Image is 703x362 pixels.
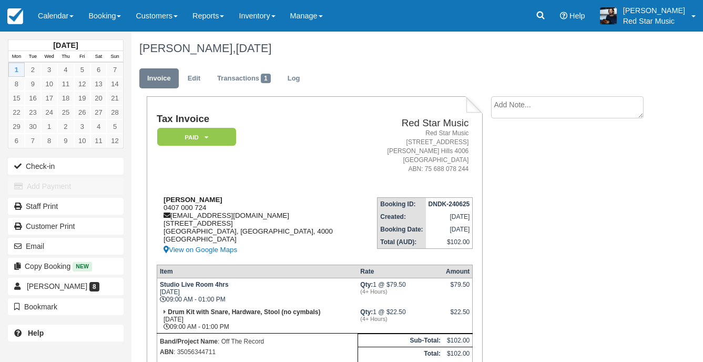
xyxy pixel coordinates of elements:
a: 4 [57,63,74,77]
span: Help [569,12,585,20]
a: 7 [107,63,123,77]
th: Sub-Total: [358,334,443,347]
th: Rate [358,265,443,278]
p: [PERSON_NAME] [623,5,685,16]
td: [DATE] [426,210,473,223]
strong: Qty [360,281,373,288]
th: Created: [378,210,426,223]
a: 28 [107,105,123,119]
em: (4+ Hours) [360,316,441,322]
a: 20 [90,91,107,105]
strong: DNDK-240625 [429,200,470,208]
a: 24 [41,105,57,119]
a: 8 [41,134,57,148]
strong: Studio Live Room 4hrs [160,281,229,288]
td: 1 @ $22.50 [358,306,443,334]
a: 5 [107,119,123,134]
a: 27 [90,105,107,119]
p: : Off The Record [160,336,355,347]
td: [DATE] [426,223,473,236]
td: $102.00 [443,334,473,347]
th: Booking ID: [378,197,426,210]
a: 12 [107,134,123,148]
a: 6 [8,134,25,148]
span: New [73,262,92,271]
em: (4+ Hours) [360,288,441,295]
td: [DATE] 09:00 AM - 01:00 PM [157,278,358,306]
a: 15 [8,91,25,105]
th: Total (AUD): [378,236,426,249]
a: Help [8,325,124,341]
a: 2 [57,119,74,134]
a: 17 [41,91,57,105]
a: 3 [74,119,90,134]
strong: Band/Project Name [160,338,218,345]
a: Paid [157,127,232,147]
h1: [PERSON_NAME], [139,42,651,55]
a: 7 [25,134,41,148]
div: $22.50 [446,308,470,324]
a: Transactions1 [209,68,279,89]
b: Help [28,329,44,337]
a: 12 [74,77,90,91]
img: A1 [600,7,617,24]
p: : 35056344711 [160,347,355,357]
a: 4 [90,119,107,134]
th: Fri [74,51,90,63]
div: $79.50 [446,281,470,297]
td: 1 @ $79.50 [358,278,443,306]
a: 18 [57,91,74,105]
td: $102.00 [426,236,473,249]
span: [DATE] [236,42,271,55]
a: 13 [90,77,107,91]
span: [PERSON_NAME] [27,282,87,290]
a: 9 [57,134,74,148]
a: [PERSON_NAME] 8 [8,278,124,295]
a: 10 [74,134,90,148]
i: Help [560,12,567,19]
a: 29 [8,119,25,134]
a: 11 [90,134,107,148]
th: Sat [90,51,107,63]
strong: [DATE] [53,41,78,49]
a: 14 [107,77,123,91]
th: Item [157,265,358,278]
em: Paid [157,128,236,146]
a: View on Google Maps [164,243,362,256]
a: 1 [41,119,57,134]
a: 22 [8,105,25,119]
a: Customer Print [8,218,124,235]
p: Red Star Music [623,16,685,26]
h1: Tax Invoice [157,114,362,125]
th: Sun [107,51,123,63]
a: 11 [57,77,74,91]
span: 8 [89,282,99,291]
address: Red Star Music [STREET_ADDRESS] [PERSON_NAME] Hills 4006 [GEOGRAPHIC_DATA] ABN: 75 688 078 244 [366,129,469,174]
strong: [PERSON_NAME] [164,196,222,204]
a: 16 [25,91,41,105]
button: Email [8,238,124,255]
a: 23 [25,105,41,119]
td: [DATE] 09:00 AM - 01:00 PM [157,306,358,334]
th: Mon [8,51,25,63]
button: Check-in [8,158,124,175]
h2: Red Star Music [366,118,469,129]
th: Wed [41,51,57,63]
a: Invoice [139,68,179,89]
a: 6 [90,63,107,77]
a: 9 [25,77,41,91]
th: Tue [25,51,41,63]
a: 5 [74,63,90,77]
button: Add Payment [8,178,124,195]
th: Thu [57,51,74,63]
a: 8 [8,77,25,91]
a: 10 [41,77,57,91]
a: 25 [57,105,74,119]
a: 30 [25,119,41,134]
a: 21 [107,91,123,105]
a: Log [280,68,308,89]
span: 1 [261,74,271,83]
button: Bookmark [8,298,124,315]
strong: ABN [160,348,174,356]
img: checkfront-main-nav-mini-logo.png [7,8,23,24]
